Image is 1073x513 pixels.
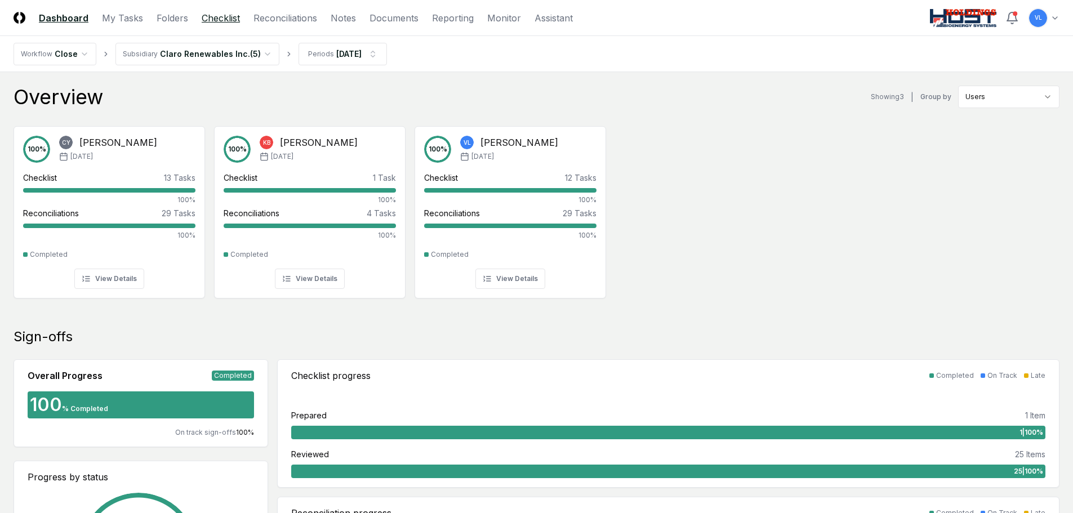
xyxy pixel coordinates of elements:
[1025,409,1045,421] div: 1 Item
[424,207,480,219] div: Reconciliations
[280,136,358,149] div: [PERSON_NAME]
[263,139,270,147] span: KB
[415,117,606,298] a: 100%VL[PERSON_NAME][DATE]Checklist12 Tasks100%Reconciliations29 Tasks100%CompletedView Details
[299,43,387,65] button: Periods[DATE]
[936,371,974,381] div: Completed
[331,11,356,25] a: Notes
[230,249,268,260] div: Completed
[23,230,195,240] div: 100%
[21,49,52,59] div: Workflow
[164,172,195,184] div: 13 Tasks
[275,269,345,289] button: View Details
[14,86,103,108] div: Overview
[475,269,545,289] button: View Details
[62,139,70,147] span: CY
[487,11,521,25] a: Monitor
[214,117,406,298] a: 100%KB[PERSON_NAME][DATE]Checklist1 Task100%Reconciliations4 Tasks100%CompletedView Details
[480,136,558,149] div: [PERSON_NAME]
[28,369,103,382] div: Overall Progress
[30,249,68,260] div: Completed
[308,49,334,59] div: Periods
[336,48,362,60] div: [DATE]
[14,43,387,65] nav: breadcrumb
[202,11,240,25] a: Checklist
[212,371,254,381] div: Completed
[291,369,371,382] div: Checklist progress
[14,117,205,298] a: 100%CY[PERSON_NAME][DATE]Checklist13 Tasks100%Reconciliations29 Tasks100%CompletedView Details
[175,428,236,436] span: On track sign-offs
[14,12,25,24] img: Logo
[369,11,418,25] a: Documents
[987,371,1017,381] div: On Track
[224,207,279,219] div: Reconciliations
[911,91,914,103] div: |
[432,11,474,25] a: Reporting
[14,328,1059,346] div: Sign-offs
[28,396,62,414] div: 100
[1015,448,1045,460] div: 25 Items
[79,136,157,149] div: [PERSON_NAME]
[471,151,494,162] span: [DATE]
[1028,8,1048,28] button: VL
[1019,427,1043,438] span: 1 | 100 %
[1035,14,1042,22] span: VL
[236,428,254,436] span: 100 %
[39,11,88,25] a: Dashboard
[424,172,458,184] div: Checklist
[74,269,144,289] button: View Details
[162,207,195,219] div: 29 Tasks
[224,172,257,184] div: Checklist
[920,93,951,100] label: Group by
[431,249,469,260] div: Completed
[563,207,596,219] div: 29 Tasks
[424,195,596,205] div: 100%
[271,151,293,162] span: [DATE]
[70,151,93,162] span: [DATE]
[373,172,396,184] div: 1 Task
[224,230,396,240] div: 100%
[291,409,327,421] div: Prepared
[535,11,573,25] a: Assistant
[253,11,317,25] a: Reconciliations
[23,195,195,205] div: 100%
[28,470,254,484] div: Progress by status
[157,11,188,25] a: Folders
[464,139,471,147] span: VL
[930,9,997,27] img: Host NA Holdings logo
[565,172,596,184] div: 12 Tasks
[277,359,1059,488] a: Checklist progressCompletedOn TrackLatePrepared1 Item1|100%Reviewed25 Items25|100%
[102,11,143,25] a: My Tasks
[23,207,79,219] div: Reconciliations
[1014,466,1043,476] span: 25 | 100 %
[1031,371,1045,381] div: Late
[224,195,396,205] div: 100%
[291,448,329,460] div: Reviewed
[123,49,158,59] div: Subsidiary
[871,92,904,102] div: Showing 3
[23,172,57,184] div: Checklist
[424,230,596,240] div: 100%
[367,207,396,219] div: 4 Tasks
[62,404,108,414] div: % Completed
